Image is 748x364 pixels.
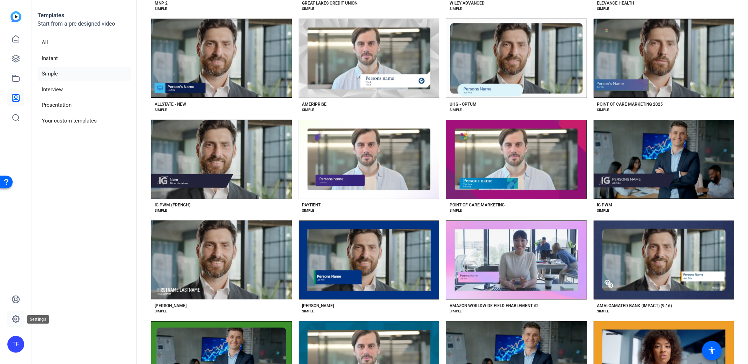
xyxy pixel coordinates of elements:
div: PAYTIENT [302,202,321,208]
div: SIMPLE [155,309,167,314]
div: IG PWM (FRENCH) [155,202,190,208]
button: Template image [299,19,439,98]
button: Template image [594,120,734,199]
div: SIMPLE [450,309,462,314]
div: SIMPLE [450,208,462,213]
li: Interview [38,82,131,97]
div: MNP 2 [155,0,168,6]
div: SIMPLE [302,309,315,314]
div: [PERSON_NAME] [302,303,334,309]
div: POINT OF CARE MARKETING 2025 [597,101,663,107]
li: Simple [38,67,131,81]
div: AMAZON WORLDWIDE FIELD ENABLEMENT #2 [450,303,539,309]
div: SIMPLE [597,6,609,12]
button: Template image [446,220,587,299]
div: SIMPLE [597,208,609,213]
div: ALLSTATE - NEW [155,101,186,107]
strong: Templates [38,12,64,19]
li: Presentation [38,98,131,112]
div: IG PWM [597,202,613,208]
div: SIMPLE [155,208,167,213]
button: Template image [299,220,439,299]
button: Template image [446,19,587,98]
div: AMALGAMATED BANK (IMPACT) (9:16) [597,303,672,309]
li: Instant [38,51,131,66]
div: SIMPLE [450,6,462,12]
button: Template image [594,220,734,299]
div: SIMPLE [597,107,609,113]
div: TF [7,336,24,353]
img: blue-gradient.svg [11,11,21,22]
button: Template image [299,120,439,199]
div: SIMPLE [302,6,315,12]
div: SIMPLE [155,6,167,12]
div: GREAT LAKES CREDIT UNION [302,0,358,6]
div: UHG - OPTUM [450,101,477,107]
button: Template image [151,120,292,199]
div: Settings [27,315,49,324]
div: SIMPLE [302,107,315,113]
div: SIMPLE [302,208,315,213]
div: SIMPLE [155,107,167,113]
div: WILEY ADVANCED [450,0,485,6]
mat-icon: accessibility [708,346,716,355]
button: Template image [446,120,587,199]
li: Your custom templates [38,114,131,128]
button: Template image [594,19,734,98]
p: Start from a pre-designed video [38,20,131,34]
li: All [38,35,131,50]
div: AMERIPRISE [302,101,327,107]
button: Template image [151,220,292,299]
div: POINT OF CARE MARKETING [450,202,505,208]
div: [PERSON_NAME] [155,303,187,309]
div: SIMPLE [597,309,609,314]
button: Template image [151,19,292,98]
div: SIMPLE [450,107,462,113]
div: ELEVANCE HEALTH [597,0,635,6]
